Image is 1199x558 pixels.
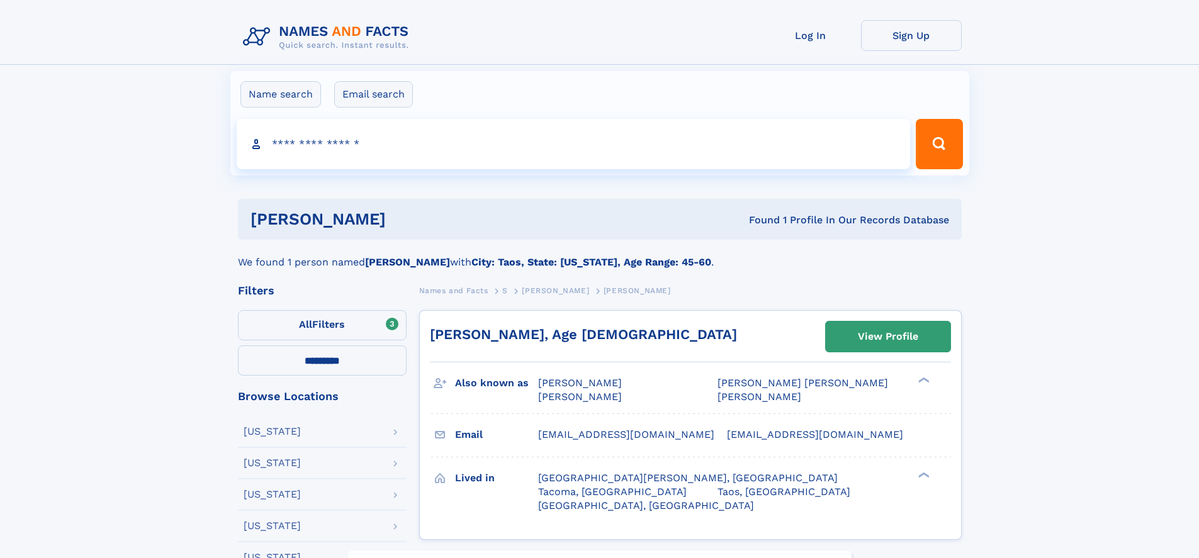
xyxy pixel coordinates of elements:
label: Name search [240,81,321,108]
span: [PERSON_NAME] [604,286,671,295]
div: [US_STATE] [244,458,301,468]
span: Tacoma, [GEOGRAPHIC_DATA] [538,486,687,498]
div: ❯ [915,471,930,479]
h3: Lived in [455,467,538,489]
h3: Email [455,424,538,445]
span: [PERSON_NAME] [538,391,622,403]
div: Browse Locations [238,391,407,402]
div: [US_STATE] [244,521,301,531]
b: [PERSON_NAME] [365,256,450,268]
span: [GEOGRAPHIC_DATA], [GEOGRAPHIC_DATA] [538,499,754,511]
a: View Profile [826,321,950,352]
span: [PERSON_NAME] [718,391,801,403]
span: [EMAIL_ADDRESS][DOMAIN_NAME] [727,428,903,440]
a: [PERSON_NAME] [522,282,589,298]
span: [GEOGRAPHIC_DATA][PERSON_NAME], [GEOGRAPHIC_DATA] [538,472,838,484]
div: ❯ [915,376,930,384]
span: S [502,286,508,295]
a: [PERSON_NAME], Age [DEMOGRAPHIC_DATA] [430,326,737,342]
label: Filters [238,310,407,340]
input: search input [237,119,911,169]
span: Taos, [GEOGRAPHIC_DATA] [718,486,850,498]
button: Search Button [916,119,962,169]
h1: [PERSON_NAME] [250,211,568,227]
a: S [502,282,508,298]
span: [PERSON_NAME] [PERSON_NAME] [718,377,888,389]
span: [EMAIL_ADDRESS][DOMAIN_NAME] [538,428,714,440]
b: City: Taos, State: [US_STATE], Age Range: 45-60 [471,256,711,268]
div: [US_STATE] [244,489,301,499]
div: View Profile [858,322,918,351]
div: Filters [238,285,407,296]
a: Log In [760,20,861,51]
a: Sign Up [861,20,962,51]
div: Found 1 Profile In Our Records Database [567,213,949,227]
div: [US_STATE] [244,427,301,437]
span: [PERSON_NAME] [538,377,622,389]
h3: Also known as [455,372,538,394]
img: Logo Names and Facts [238,20,419,54]
div: We found 1 person named with . [238,240,962,270]
span: [PERSON_NAME] [522,286,589,295]
a: Names and Facts [419,282,488,298]
span: All [299,318,312,330]
label: Email search [334,81,413,108]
